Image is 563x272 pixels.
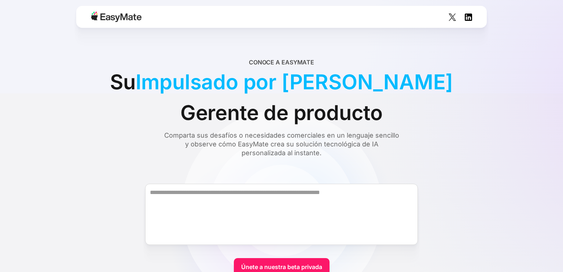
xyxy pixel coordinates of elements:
[136,70,453,94] font: Impulsado por [PERSON_NAME]
[449,14,456,21] img: Icono social
[91,12,141,22] img: Logotipo de Easymate
[249,59,314,66] font: Conoce a EasyMate
[164,131,399,157] font: Comparta sus desafíos o necesidades comerciales en un lenguaje sencillo y observe cómo EasyMate c...
[180,100,383,125] font: Gerente de producto
[465,14,472,21] img: Icono social
[241,263,322,271] font: Únete a nuestra beta privada
[110,70,136,94] font: Su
